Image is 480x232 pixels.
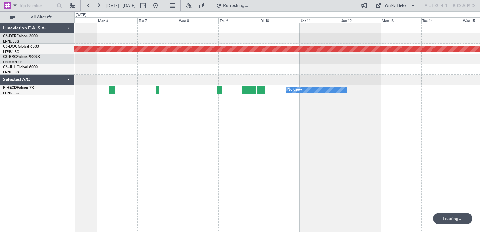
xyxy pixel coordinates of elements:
[223,3,249,8] span: Refreshing...
[3,65,38,69] a: CS-JHHGlobal 6000
[56,17,97,23] div: Sun 5
[381,17,421,23] div: Mon 13
[287,85,302,95] div: No Crew
[3,45,18,48] span: CS-DOU
[218,17,259,23] div: Thu 9
[3,34,38,38] a: CS-DTRFalcon 2000
[300,17,340,23] div: Sat 11
[3,39,19,44] a: LFPB/LBG
[3,49,19,54] a: LFPB/LBG
[3,55,40,59] a: CS-RRCFalcon 900LX
[137,17,178,23] div: Tue 7
[340,17,381,23] div: Sun 12
[3,45,39,48] a: CS-DOUGlobal 6500
[3,34,17,38] span: CS-DTR
[421,17,462,23] div: Tue 14
[3,91,19,95] a: LFPB/LBG
[259,17,300,23] div: Fri 10
[7,12,68,22] button: All Aircraft
[106,3,136,8] span: [DATE] - [DATE]
[3,70,19,75] a: LFPB/LBG
[76,13,86,18] div: [DATE]
[3,55,17,59] span: CS-RRC
[213,1,251,11] button: Refreshing...
[372,1,419,11] button: Quick Links
[16,15,66,19] span: All Aircraft
[3,60,22,64] a: DNMM/LOS
[433,213,472,224] div: Loading...
[3,65,17,69] span: CS-JHH
[3,86,17,90] span: F-HECD
[3,86,34,90] a: F-HECDFalcon 7X
[97,17,137,23] div: Mon 6
[178,17,218,23] div: Wed 8
[385,3,406,9] div: Quick Links
[19,1,55,10] input: Trip Number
